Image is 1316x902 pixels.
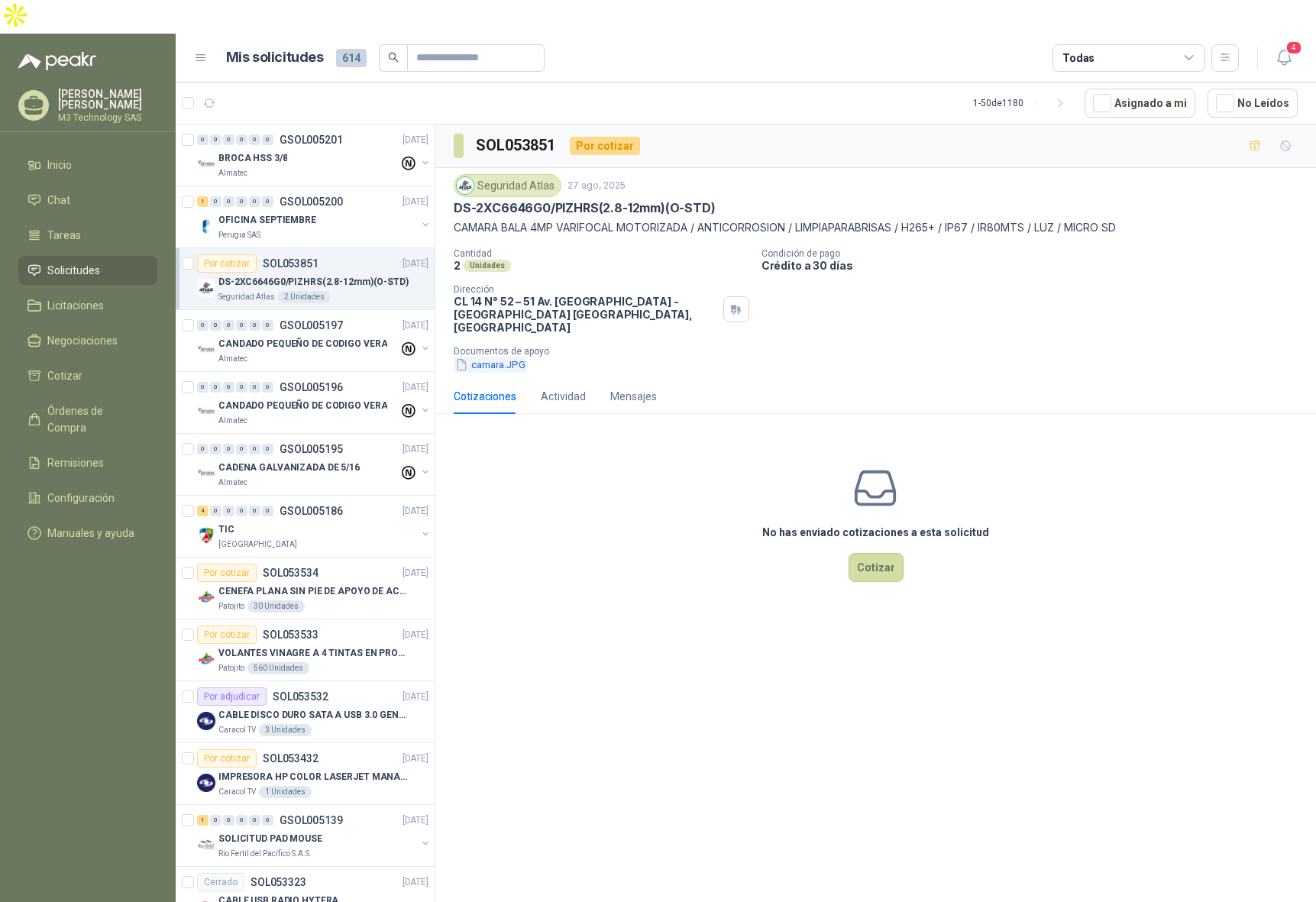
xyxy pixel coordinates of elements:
[197,811,432,860] a: 1 0 0 0 0 0 GSOL005139[DATE] Company LogoSOLICITUD PAD MOUSERio Fertil del Pacífico S.A.S.
[197,316,432,365] a: 0 0 0 0 0 0 GSOL005197[DATE] Company LogoCANDADO PEQUEÑO DE CODIGO VERAAlmatec
[403,504,428,519] p: [DATE]
[218,461,360,475] p: CADENA GALVANIZADA DE 5/16
[223,196,234,207] div: 0
[247,600,305,613] div: 30 Unidades
[47,227,81,244] span: Tareas
[197,687,267,706] div: Por adjudicar
[218,167,247,179] p: Almatec
[454,248,749,259] p: Cantidad
[176,248,435,310] a: Por cotizarSOL053851[DATE] Company LogoDS-2XC6646G0/PIZHRS(2.8-12mm)(O-STD)Seguridad Atlas2 Unidades
[570,137,640,155] div: Por cotizar
[18,361,157,390] a: Cotizar
[210,196,221,207] div: 0
[263,753,318,764] p: SOL053432
[176,681,435,743] a: Por adjudicarSOL053532[DATE] Company LogoCABLE DISCO DURO SATA A USB 3.0 GENERICOCaracol TV3 Unid...
[403,380,428,395] p: [DATE]
[218,724,256,736] p: Caracol TV
[197,320,209,331] div: 0
[403,628,428,642] p: [DATE]
[249,444,260,454] div: 0
[47,490,115,506] span: Configuración
[567,179,626,193] p: 27 ago, 2025
[218,291,275,303] p: Seguridad Atlas
[218,151,287,166] p: BROCA HSS 3/8
[236,444,247,454] div: 0
[263,567,318,578] p: SOL053534
[197,526,215,545] img: Company Logo
[223,444,234,454] div: 0
[457,177,474,194] img: Company Logo
[218,708,409,723] p: CABLE DISCO DURO SATA A USB 3.0 GENERICO
[197,279,215,297] img: Company Logo
[210,382,221,393] div: 0
[403,875,428,890] p: [DATE]
[761,259,1310,272] p: Crédito a 30 días
[1270,44,1298,72] button: 4
[454,284,717,295] p: Dirección
[403,690,428,704] p: [DATE]
[403,442,428,457] p: [DATE]
[251,877,306,887] p: SOL053323
[223,320,234,331] div: 0
[236,815,247,826] div: 0
[58,89,157,110] p: [PERSON_NAME] [PERSON_NAME]
[197,464,215,483] img: Company Logo
[223,134,234,145] div: 0
[197,712,215,730] img: Company Logo
[197,749,257,768] div: Por cotizar
[18,483,157,512] a: Configuración
[262,196,273,207] div: 0
[197,588,215,606] img: Company Logo
[249,196,260,207] div: 0
[403,752,428,766] p: [DATE]
[262,444,273,454] div: 0
[210,506,221,516] div: 0
[218,600,244,613] p: Patojito
[762,524,989,541] h3: No has enviado cotizaciones a esta solicitud
[197,341,215,359] img: Company Logo
[280,320,343,331] p: GSOL005197
[197,774,215,792] img: Company Logo
[197,836,215,854] img: Company Logo
[218,399,387,413] p: CANDADO PEQUEÑO DE CODIGO VERA
[18,256,157,285] a: Solicitudes
[610,388,657,405] div: Mensajes
[226,47,324,69] h1: Mis solicitudes
[47,403,143,436] span: Órdenes de Compra
[1208,89,1298,118] button: No Leídos
[197,192,432,241] a: 1 0 0 0 0 0 GSOL005200[DATE] Company LogoOFICINA SEPTIEMBREPerugia SAS
[58,113,157,122] p: M3 Technology SAS
[280,444,343,454] p: GSOL005195
[249,382,260,393] div: 0
[388,52,399,63] span: search
[18,52,96,70] img: Logo peakr
[218,832,322,846] p: SOLICITUD PAD MOUSE
[176,558,435,619] a: Por cotizarSOL053534[DATE] Company LogoCENEFA PLANA SIN PIE DE APOYO DE ACUERDO A LA IMAGEN ADJUN...
[1085,89,1195,118] button: Asignado a mi
[197,254,257,273] div: Por cotizar
[403,566,428,580] p: [DATE]
[403,195,428,209] p: [DATE]
[197,506,209,516] div: 4
[273,691,328,702] p: SOL053532
[218,538,297,551] p: [GEOGRAPHIC_DATA]
[236,134,247,145] div: 0
[247,662,309,674] div: 560 Unidades
[280,815,343,826] p: GSOL005139
[18,448,157,477] a: Remisiones
[280,506,343,516] p: GSOL005186
[197,815,209,826] div: 1
[218,337,387,351] p: CANDADO PEQUEÑO DE CODIGO VERA
[259,786,312,798] div: 1 Unidades
[197,440,432,489] a: 0 0 0 0 0 0 GSOL005195[DATE] Company LogoCADENA GALVANIZADA DE 5/16Almatec
[262,382,273,393] div: 0
[210,444,221,454] div: 0
[280,382,343,393] p: GSOL005196
[197,196,209,207] div: 1
[197,382,209,393] div: 0
[176,619,435,681] a: Por cotizarSOL053533[DATE] Company LogoVOLANTES VINAGRE A 4 TINTAS EN PROPALCOTE VER ARCHIVO ADJU...
[197,626,257,644] div: Por cotizar
[218,229,260,241] p: Perugia SAS
[454,388,516,405] div: Cotizaciones
[18,291,157,320] a: Licitaciones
